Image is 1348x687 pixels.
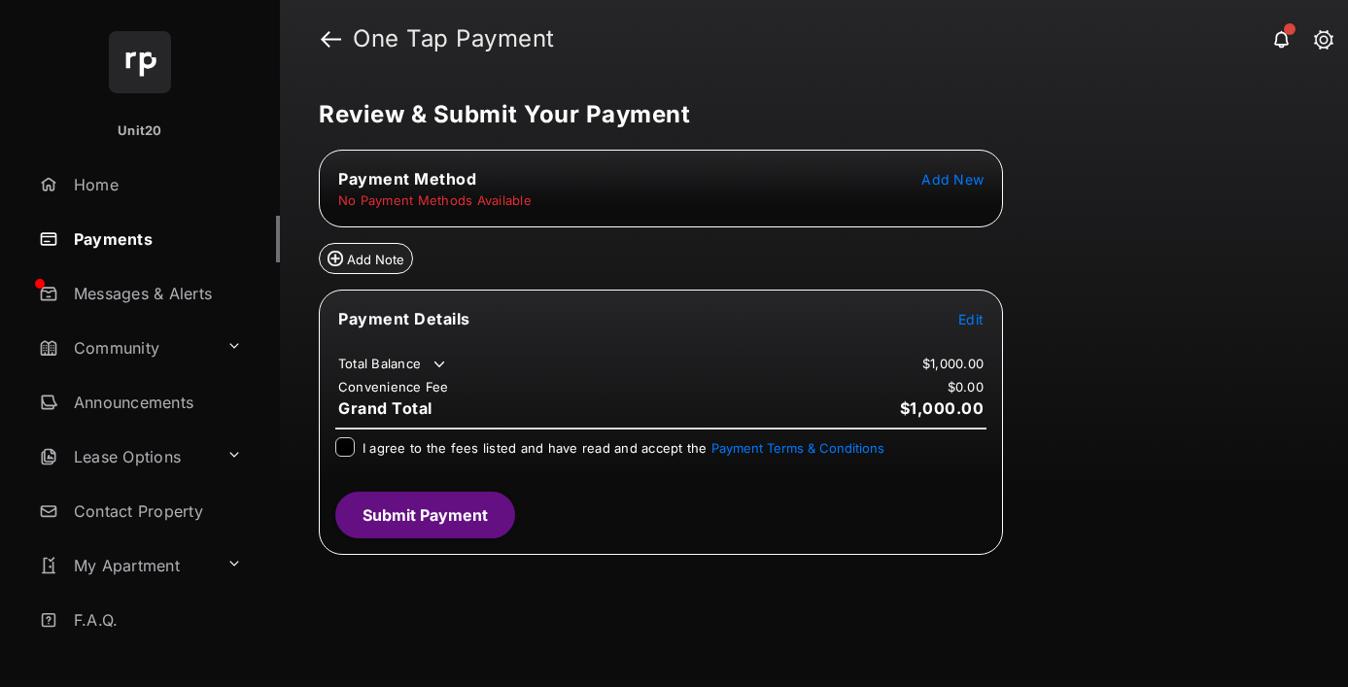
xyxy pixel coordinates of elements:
span: Grand Total [338,398,432,418]
button: I agree to the fees listed and have read and accept the [711,440,884,456]
span: Payment Method [338,169,476,189]
span: Add New [921,171,984,188]
td: $1,000.00 [921,355,985,372]
strong: One Tap Payment [353,27,555,51]
h5: Review & Submit Your Payment [319,103,1294,126]
span: I agree to the fees listed and have read and accept the [363,440,884,456]
button: Add New [921,169,984,189]
span: Payment Details [338,309,470,328]
a: Announcements [31,379,280,426]
span: $1,000.00 [900,398,985,418]
a: Lease Options [31,433,219,480]
td: Total Balance [337,355,449,374]
a: Messages & Alerts [31,270,280,317]
button: Add Note [319,243,413,274]
button: Edit [958,309,984,328]
a: F.A.Q. [31,597,280,643]
a: Contact Property [31,488,280,534]
td: No Payment Methods Available [337,191,533,209]
button: Submit Payment [335,492,515,538]
img: svg+xml;base64,PHN2ZyB4bWxucz0iaHR0cDovL3d3dy53My5vcmcvMjAwMC9zdmciIHdpZHRoPSI2NCIgaGVpZ2h0PSI2NC... [109,31,171,93]
a: Community [31,325,219,371]
p: Unit20 [118,121,162,141]
td: Convenience Fee [337,378,450,395]
a: My Apartment [31,542,219,589]
span: Edit [958,311,984,327]
a: Home [31,161,280,208]
td: $0.00 [947,378,985,395]
a: Payments [31,216,280,262]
